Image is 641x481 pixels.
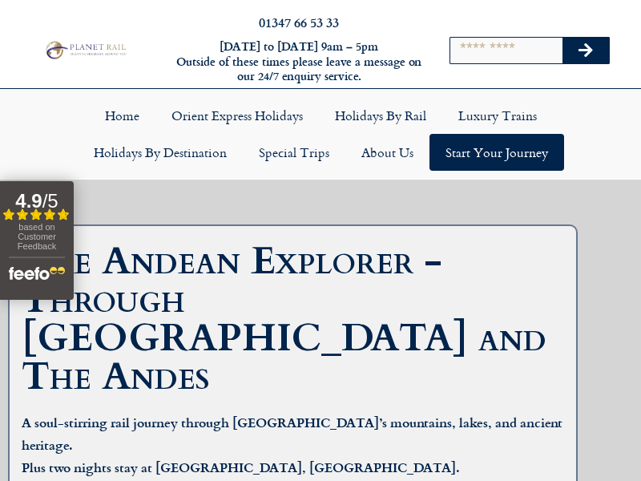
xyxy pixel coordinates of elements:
a: Luxury Trains [442,97,553,134]
a: Orient Express Holidays [155,97,319,134]
a: 01347 66 53 33 [259,13,339,31]
a: Start your Journey [429,134,564,171]
a: Home [89,97,155,134]
img: Planet Rail Train Holidays Logo [42,39,128,60]
button: Search [562,38,609,63]
a: Special Trips [243,134,345,171]
strong: A soul-stirring rail journey through [GEOGRAPHIC_DATA]’s mountains, lakes, and ancient heritage. ... [22,413,562,475]
a: About Us [345,134,429,171]
nav: Menu [8,97,633,171]
a: Holidays by Rail [319,97,442,134]
a: Holidays by Destination [78,134,243,171]
h6: [DATE] to [DATE] 9am – 5pm Outside of these times please leave a message on our 24/7 enquiry serv... [175,39,423,84]
h1: The Andean Explorer - Through [GEOGRAPHIC_DATA] and The Andes [22,242,572,396]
